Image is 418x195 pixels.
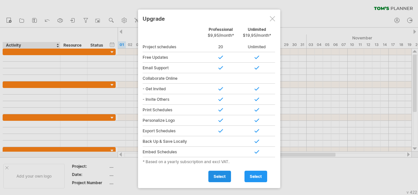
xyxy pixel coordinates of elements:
[244,171,267,182] a: select
[143,126,203,136] div: Export Schedules
[208,171,231,182] a: select
[143,94,203,105] div: - Invite Others
[239,42,275,52] div: Unlimited
[143,52,203,63] div: Free Updates
[243,33,271,38] span: $19,95/month*
[214,174,226,179] span: select
[203,42,239,52] div: 20
[143,147,203,157] div: Embed Schedules
[250,174,262,179] span: select
[208,33,234,38] span: $9,95/month*
[239,27,275,41] div: Unlimited
[143,115,203,126] div: Personalize Logo
[143,12,276,24] div: Upgrade
[143,42,203,52] div: Project schedules
[143,63,203,73] div: Email Support
[143,136,203,147] div: Back Up & Save Locally
[143,105,203,115] div: Print Schedules
[143,73,203,84] div: Collaborate Online
[143,84,203,94] div: - Get Invited
[143,159,276,164] div: * Based on a yearly subscription and excl VAT.
[203,27,239,41] div: Professional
